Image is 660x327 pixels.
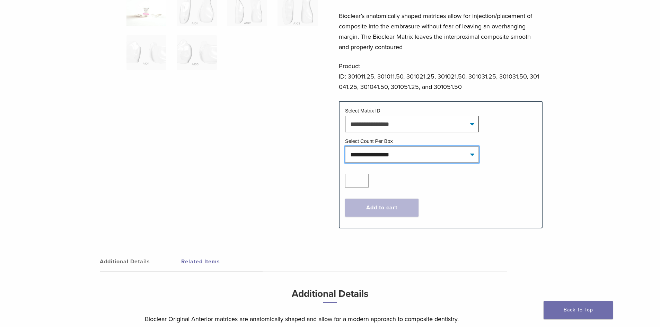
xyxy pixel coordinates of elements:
label: Select Matrix ID [345,108,380,113]
a: Back To Top [544,301,613,319]
button: Add to cart [345,199,419,217]
img: Original Anterior Matrix - A Series - Image 6 [177,35,217,70]
a: Additional Details [100,252,181,271]
img: Original Anterior Matrix - A Series - Image 5 [126,35,166,70]
a: Related Items [181,252,263,271]
h3: Additional Details [145,285,516,309]
p: Product ID: 301011.25, 301011.50, 301021.25, 301021.50, 301031.25, 301031.50, 301041.25, 301041.5... [339,61,543,92]
p: Bioclear Original Anterior matrices are anatomically shaped and allow for a modern approach to co... [145,314,516,324]
label: Select Count Per Box [345,138,393,144]
p: Bioclear’s anatomically shaped matrices allow for injection/placement of composite into the embra... [339,11,543,52]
